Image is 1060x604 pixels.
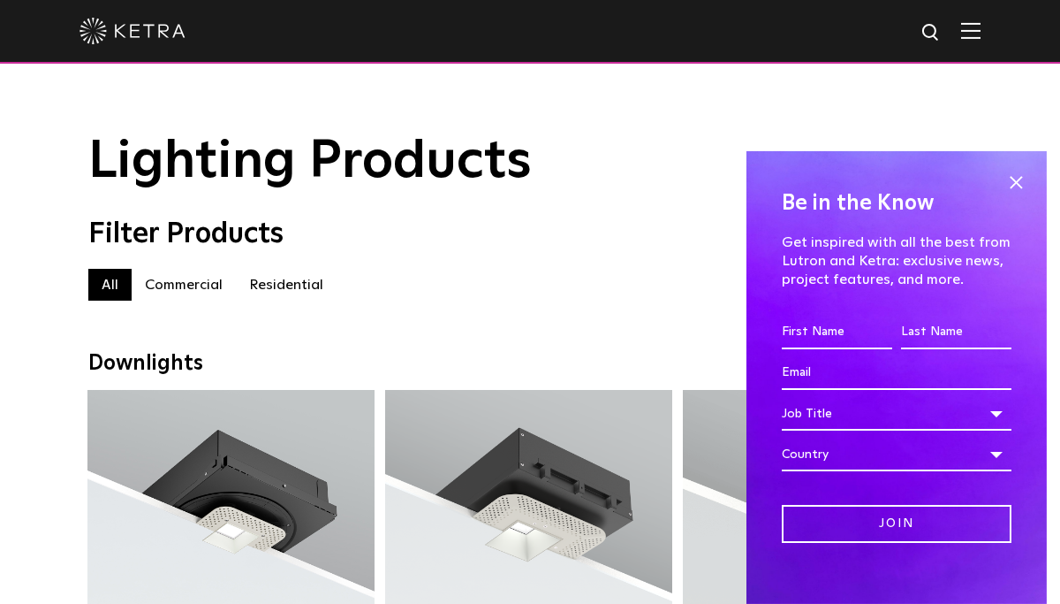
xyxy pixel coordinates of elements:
[961,22,980,39] img: Hamburger%20Nav.svg
[782,356,1011,390] input: Email
[236,269,337,301] label: Residential
[901,316,1011,349] input: Last Name
[88,218,972,251] div: Filter Products
[782,187,1011,220] h4: Be in the Know
[782,316,892,349] input: First Name
[88,351,972,377] div: Downlights
[88,135,532,188] span: Lighting Products
[782,397,1011,431] div: Job Title
[920,22,943,44] img: search icon
[88,269,132,301] label: All
[132,269,236,301] label: Commercial
[782,438,1011,471] div: Country
[79,18,185,44] img: ketra-logo-2019-white
[782,505,1011,543] input: Join
[782,233,1011,288] p: Get inspired with all the best from Lutron and Ketra: exclusive news, project features, and more.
